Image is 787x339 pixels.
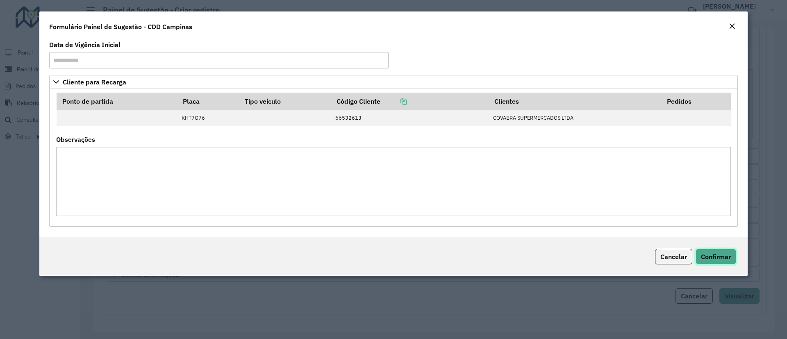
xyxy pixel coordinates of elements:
em: Fechar [729,23,735,30]
a: Copiar [380,97,407,105]
a: Cliente para Recarga [49,75,738,89]
td: 66532613 [331,110,489,126]
button: Cancelar [655,249,692,264]
th: Clientes [489,93,661,110]
th: Tipo veículo [239,93,331,110]
td: KHT7G76 [177,110,239,126]
span: Cliente para Recarga [63,79,126,85]
th: Placa [177,93,239,110]
th: Ponto de partida [57,93,177,110]
span: Confirmar [701,253,731,261]
button: Confirmar [696,249,736,264]
th: Pedidos [661,93,731,110]
h4: Formulário Painel de Sugestão - CDD Campinas [49,22,192,32]
label: Observações [56,134,95,144]
td: COVABRA SUPERMERCADOS LTDA [489,110,661,126]
th: Código Cliente [331,93,489,110]
label: Data de Vigência Inicial [49,40,121,50]
div: Cliente para Recarga [49,89,738,227]
button: Close [726,21,738,32]
span: Cancelar [660,253,687,261]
